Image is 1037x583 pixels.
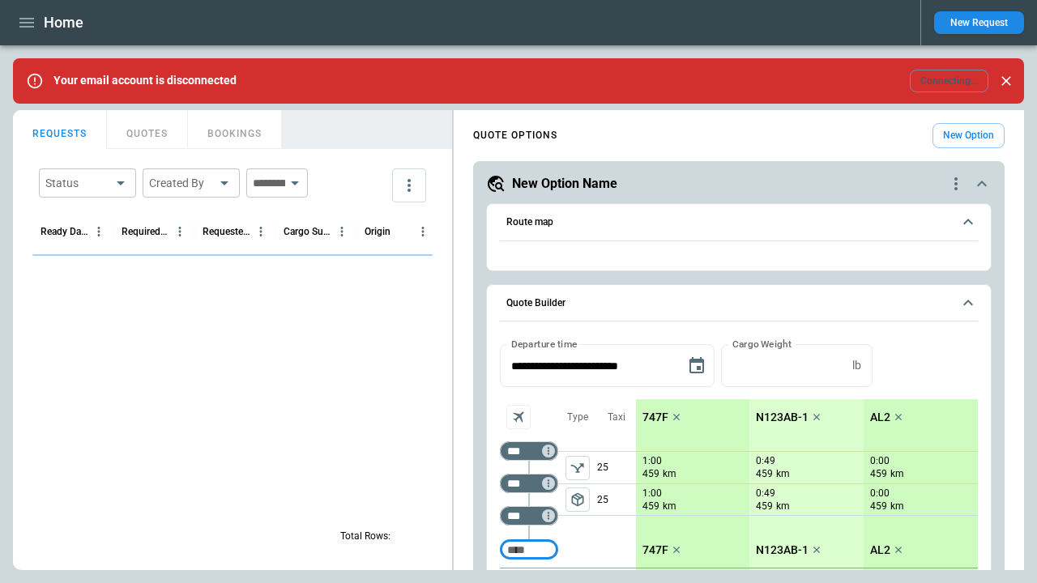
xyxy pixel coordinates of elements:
span: package_2 [570,492,586,508]
h5: New Option Name [512,175,617,193]
p: N123AB-1 [756,411,809,424]
p: 459 [870,500,887,513]
div: Ready Date & Time (UTC+03:00) [41,226,88,237]
button: Required Date & Time (UTC+03:00) column menu [169,221,190,242]
p: 459 [642,500,659,513]
button: Ready Date & Time (UTC+03:00) column menu [88,221,109,242]
p: 0:49 [756,487,775,500]
button: New Option Namequote-option-actions [486,174,992,194]
p: 459 [870,467,887,481]
div: Too short [500,540,558,560]
button: QUOTES [107,110,188,149]
p: 747F [642,543,668,557]
div: dismiss [995,63,1018,99]
p: lb [852,359,861,372]
p: N123AB-1 [756,543,809,557]
div: Too short [500,441,558,461]
p: Your email account is disconnected [53,74,237,87]
button: BOOKINGS [188,110,282,149]
p: 1:00 [642,455,662,467]
div: Created By [149,175,214,191]
p: 459 [642,467,659,481]
p: 459 [756,467,773,481]
p: km [890,500,904,513]
span: Type of sector [565,456,590,480]
button: Requested Route column menu [250,221,271,242]
button: left aligned [565,456,590,480]
p: Type [567,411,588,424]
p: 25 [597,452,636,483]
h6: Route map [506,217,553,228]
button: Close [995,70,1018,92]
h4: QUOTE OPTIONS [473,132,557,139]
p: km [663,467,676,481]
h1: Home [44,13,83,32]
div: Cargo Summary [284,226,331,237]
label: Departure time [511,337,578,351]
div: Requested Route [203,226,250,237]
button: Cargo Summary column menu [331,221,352,242]
button: Quote Builder [500,285,978,322]
div: quote-option-actions [946,174,966,194]
div: Origin [365,226,390,237]
p: Total Rows: [340,530,390,543]
label: Cargo Weight [732,337,792,351]
p: km [776,500,790,513]
p: 0:00 [870,455,890,467]
div: Status [45,175,110,191]
p: 25 [597,484,636,515]
button: Origin column menu [412,221,433,242]
span: Type of sector [565,487,590,512]
p: km [776,467,790,481]
p: 1:00 [642,487,662,500]
p: Taxi [608,411,625,424]
button: Choose date, selected date is Aug 20, 2025 [681,350,713,382]
button: left aligned [565,487,590,512]
p: AL2 [870,411,890,424]
span: Aircraft selection [506,405,531,429]
div: Required Date & Time (UTC+03:00) [122,226,169,237]
p: 0:00 [870,487,890,500]
button: more [392,168,426,202]
button: New Request [934,11,1024,34]
p: km [663,500,676,513]
p: 0:49 [756,455,775,467]
p: km [890,467,904,481]
button: New Option [932,123,1005,148]
p: 747F [642,411,668,424]
div: Too short [500,474,558,493]
p: 459 [756,500,773,513]
button: REQUESTS [13,110,107,149]
p: AL2 [870,543,890,557]
div: Too short [500,506,558,526]
h6: Quote Builder [506,298,565,309]
button: Route map [500,204,978,241]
